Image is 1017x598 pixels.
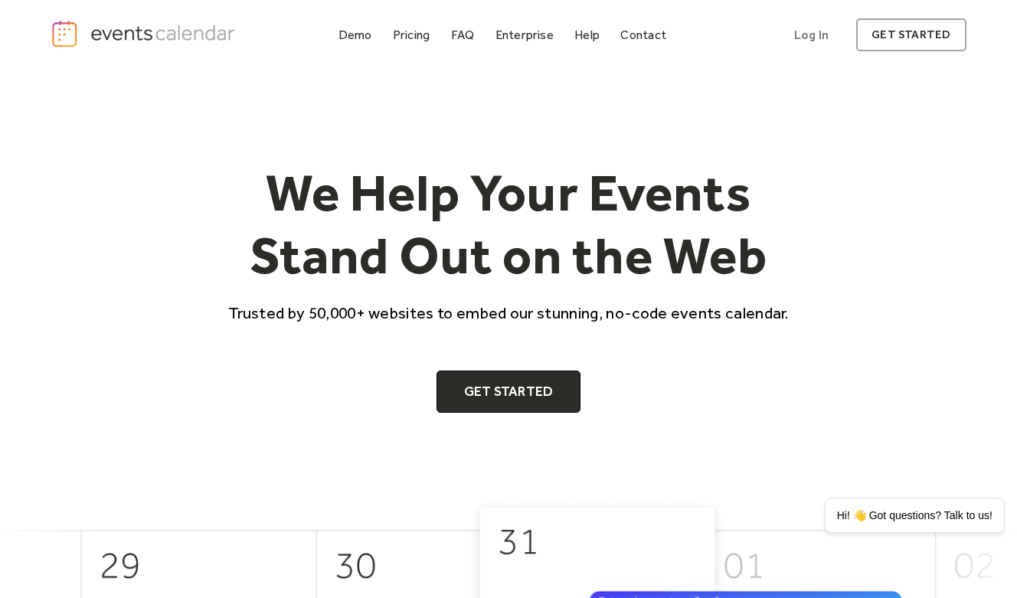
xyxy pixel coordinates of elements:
a: home [51,19,239,48]
div: Demo [338,31,372,39]
div: Help [574,31,600,39]
a: Get Started [437,371,581,413]
a: FAQ [445,25,481,45]
a: Enterprise [489,25,560,45]
a: Pricing [387,25,437,45]
h1: We Help Your Events Stand Out on the Web [214,162,803,286]
a: Contact [614,25,672,45]
div: Enterprise [495,31,554,39]
div: Contact [620,31,666,39]
p: Trusted by 50,000+ websites to embed our stunning, no-code events calendar. [214,302,803,324]
a: Demo [332,25,378,45]
div: Pricing [393,31,430,39]
a: Log In [779,18,844,51]
div: FAQ [451,31,475,39]
a: Help [568,25,606,45]
a: get started [856,18,966,51]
